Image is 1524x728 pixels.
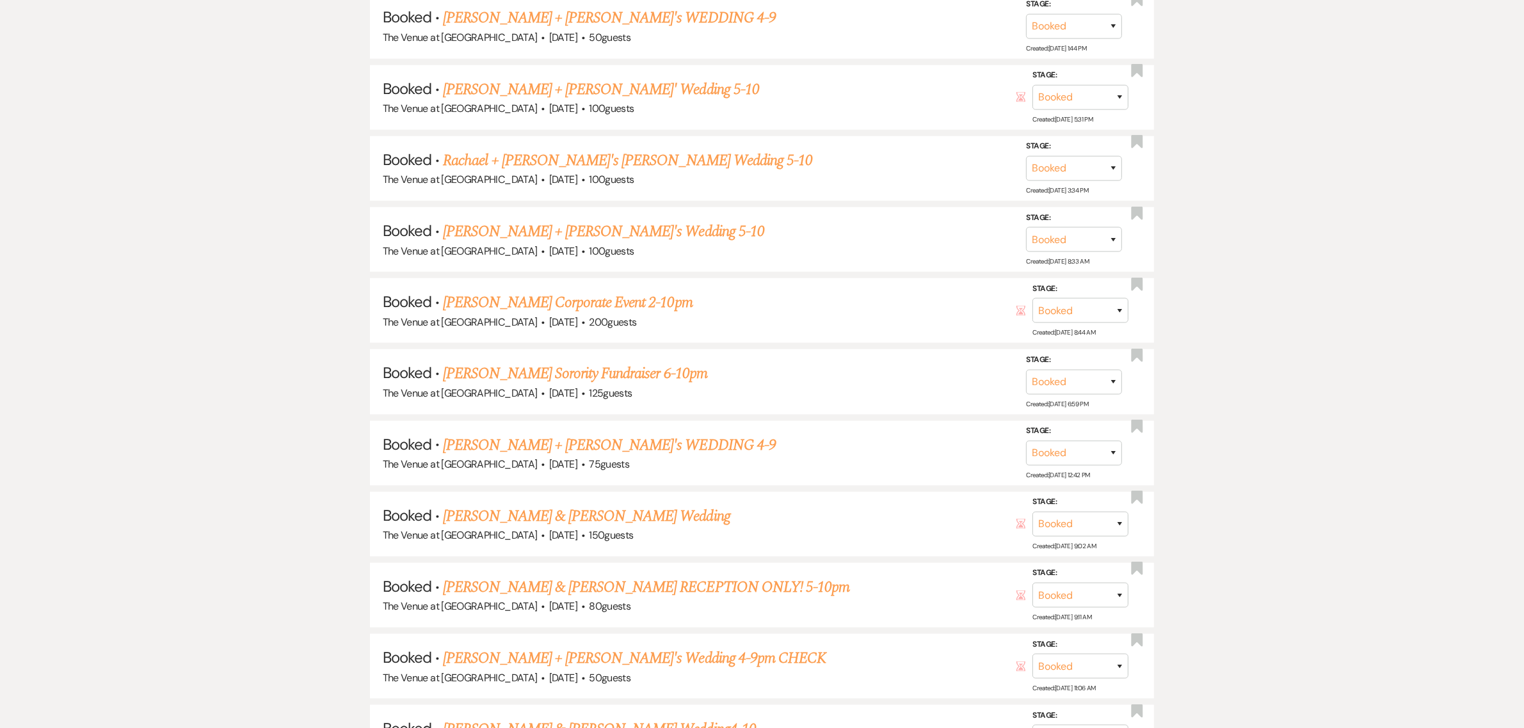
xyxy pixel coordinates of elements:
span: 100 guests [589,244,634,258]
span: [DATE] [549,671,577,684]
span: Created: [DATE] 11:06 AM [1032,684,1095,692]
span: [DATE] [549,244,577,258]
label: Stage: [1026,139,1122,154]
span: Created: [DATE] 9:02 AM [1032,542,1096,550]
span: [DATE] [549,386,577,400]
label: Stage: [1026,353,1122,367]
span: [DATE] [549,315,577,329]
a: [PERSON_NAME] + [PERSON_NAME]' Wedding 5-10 [443,78,759,101]
a: [PERSON_NAME] + [PERSON_NAME]'s WEDDING 4-9 [443,434,776,457]
span: Booked [383,292,431,312]
a: [PERSON_NAME] & [PERSON_NAME] Wedding [443,505,730,528]
span: [DATE] [549,457,577,471]
span: Booked [383,647,431,667]
a: [PERSON_NAME] + [PERSON_NAME]'s Wedding 4-9pm CHECK [443,647,826,670]
span: Booked [383,7,431,27]
a: [PERSON_NAME] + [PERSON_NAME]'s Wedding 5-10 [443,220,764,243]
span: The Venue at [GEOGRAPHIC_DATA] [383,599,538,613]
span: The Venue at [GEOGRAPHIC_DATA] [383,315,538,329]
span: Created: [DATE] 1:44 PM [1026,44,1086,52]
span: Created: [DATE] 3:34 PM [1026,186,1088,194]
label: Stage: [1032,709,1128,723]
span: Booked [383,79,431,99]
span: 75 guests [589,457,629,471]
span: The Venue at [GEOGRAPHIC_DATA] [383,528,538,542]
span: Created: [DATE] 8:44 AM [1032,328,1095,336]
span: Booked [383,150,431,170]
a: [PERSON_NAME] Corporate Event 2-10pm [443,291,692,314]
a: [PERSON_NAME] & [PERSON_NAME] RECEPTION ONLY! 5-10pm [443,576,849,599]
span: 50 guests [589,671,630,684]
span: [DATE] [549,528,577,542]
span: 150 guests [589,528,633,542]
span: 80 guests [589,599,630,613]
span: Booked [383,576,431,596]
span: [DATE] [549,102,577,115]
a: [PERSON_NAME] + [PERSON_NAME]'s WEDDING 4-9 [443,6,776,29]
label: Stage: [1032,495,1128,509]
span: 100 guests [589,102,634,115]
span: Booked [383,363,431,383]
label: Stage: [1032,282,1128,296]
label: Stage: [1032,68,1128,83]
span: The Venue at [GEOGRAPHIC_DATA] [383,244,538,258]
a: [PERSON_NAME] Sorority Fundraiser 6-10pm [443,362,707,385]
span: [DATE] [549,599,577,613]
span: [DATE] [549,173,577,186]
span: Created: [DATE] 8:33 AM [1026,257,1089,265]
label: Stage: [1032,566,1128,580]
label: Stage: [1032,638,1128,652]
span: [DATE] [549,31,577,44]
span: 125 guests [589,386,632,400]
span: Created: [DATE] 6:59 PM [1026,399,1088,408]
span: The Venue at [GEOGRAPHIC_DATA] [383,31,538,44]
span: Created: [DATE] 12:42 PM [1026,471,1089,479]
label: Stage: [1026,210,1122,225]
span: The Venue at [GEOGRAPHIC_DATA] [383,457,538,471]
span: Created: [DATE] 5:31 PM [1032,115,1093,123]
span: The Venue at [GEOGRAPHIC_DATA] [383,671,538,684]
span: 50 guests [589,31,630,44]
span: 100 guests [589,173,634,186]
a: Rachael + [PERSON_NAME]'s [PERSON_NAME] Wedding 5-10 [443,149,812,172]
label: Stage: [1026,424,1122,438]
span: 200 guests [589,315,636,329]
span: The Venue at [GEOGRAPHIC_DATA] [383,102,538,115]
span: Booked [383,434,431,454]
span: Created: [DATE] 9:11 AM [1032,613,1091,621]
span: Booked [383,505,431,525]
span: The Venue at [GEOGRAPHIC_DATA] [383,386,538,400]
span: The Venue at [GEOGRAPHIC_DATA] [383,173,538,186]
span: Booked [383,221,431,241]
